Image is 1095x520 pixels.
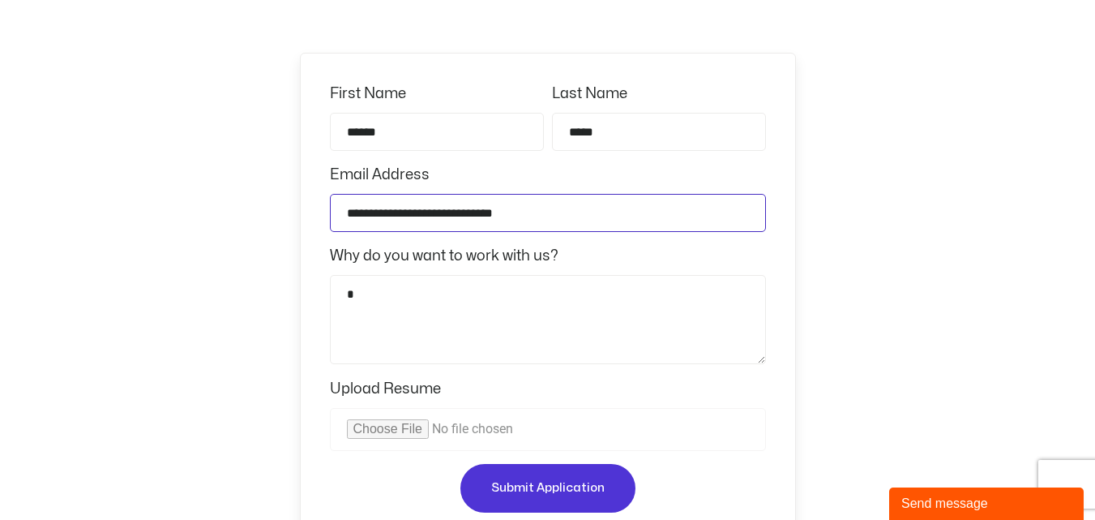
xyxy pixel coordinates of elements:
[460,464,635,513] button: Submit Application
[330,245,558,275] label: Why do you want to work with us?
[330,83,406,113] label: First Name
[330,164,430,194] label: Email Address
[491,479,605,498] span: Submit Application
[552,83,627,113] label: Last Name
[330,378,441,408] label: Upload Resume
[889,484,1087,520] iframe: chat widget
